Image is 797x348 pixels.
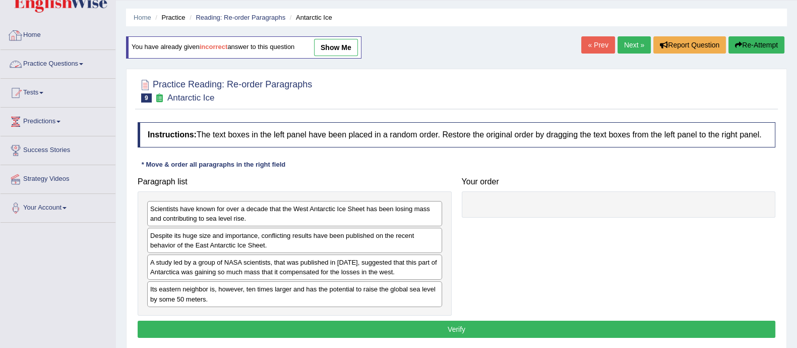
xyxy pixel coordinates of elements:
[138,77,312,103] h2: Practice Reading: Re-order Paragraphs
[138,122,775,147] h4: The text boxes in the left panel have been placed in a random order. Restore the original order b...
[1,21,115,46] a: Home
[1,108,115,133] a: Predictions
[154,93,165,103] small: Exam occurring question
[1,165,115,190] a: Strategy Videos
[1,79,115,104] a: Tests
[147,255,442,280] div: A study led by a group of NASA scientists, that was published in [DATE], suggested that this part...
[153,13,185,22] li: Practice
[147,201,442,226] div: Scientists have known for over a decade that the West Antarctic Ice Sheet has been losing mass an...
[1,50,115,75] a: Practice Questions
[138,321,775,338] button: Verify
[1,136,115,162] a: Success Stories
[126,36,361,59] div: You have already given answer to this question
[728,36,784,54] button: Re-Attempt
[138,177,452,186] h4: Paragraph list
[147,281,442,307] div: Its eastern neighbor is, however, ten times larger and has the potential to raise the global sea ...
[462,177,776,186] h4: Your order
[581,36,615,54] a: « Prev
[148,130,197,139] b: Instructions:
[653,36,726,54] button: Report Question
[147,228,442,253] div: Despite its huge size and importance, conflicting results have been published on the recent behav...
[141,93,152,103] span: 9
[287,13,332,22] li: Antarctic Ice
[1,194,115,219] a: Your Account
[138,160,289,170] div: * Move & order all paragraphs in the right field
[314,39,358,56] a: show me
[167,93,215,103] small: Antarctic Ice
[618,36,651,54] a: Next »
[196,14,285,21] a: Reading: Re-order Paragraphs
[134,14,151,21] a: Home
[200,43,228,51] b: incorrect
